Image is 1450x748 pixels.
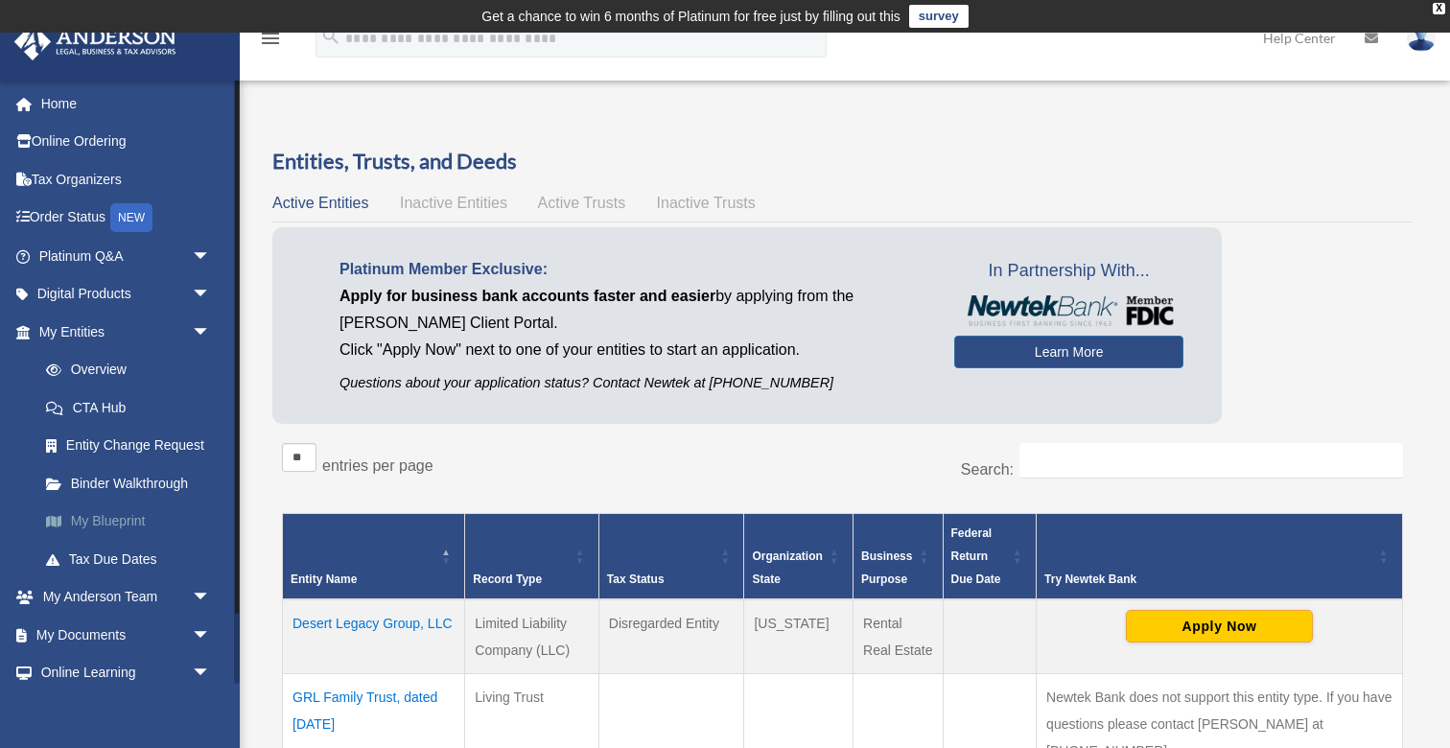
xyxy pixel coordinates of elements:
[27,540,240,578] a: Tax Due Dates
[13,160,240,199] a: Tax Organizers
[13,313,240,351] a: My Entitiesarrow_drop_down
[27,503,240,541] a: My Blueprint
[465,599,599,674] td: Limited Liability Company (LLC)
[322,457,433,474] label: entries per page
[854,599,943,674] td: Rental Real Estate
[964,295,1174,326] img: NewtekBankLogoSM.png
[961,461,1014,478] label: Search:
[272,195,368,211] span: Active Entities
[13,654,240,692] a: Online Learningarrow_drop_down
[192,578,230,618] span: arrow_drop_down
[27,427,240,465] a: Entity Change Request
[954,256,1183,287] span: In Partnership With...
[465,514,599,600] th: Record Type: Activate to sort
[9,23,182,60] img: Anderson Advisors Platinum Portal
[13,199,240,238] a: Order StatusNEW
[943,514,1037,600] th: Federal Return Due Date: Activate to sort
[110,203,152,232] div: NEW
[1433,3,1445,14] div: close
[854,514,943,600] th: Business Purpose: Activate to sort
[272,147,1413,176] h3: Entities, Trusts, and Deeds
[13,578,240,617] a: My Anderson Teamarrow_drop_down
[13,616,240,654] a: My Documentsarrow_drop_down
[744,599,854,674] td: [US_STATE]
[339,283,925,337] p: by applying from the [PERSON_NAME] Client Portal.
[1126,610,1313,643] button: Apply Now
[13,123,240,161] a: Online Ordering
[192,237,230,276] span: arrow_drop_down
[744,514,854,600] th: Organization State: Activate to sort
[192,313,230,352] span: arrow_drop_down
[951,526,1001,586] span: Federal Return Due Date
[320,26,341,47] i: search
[861,549,912,586] span: Business Purpose
[473,573,542,586] span: Record Type
[752,549,822,586] span: Organization State
[291,573,357,586] span: Entity Name
[607,573,665,586] span: Tax Status
[598,514,744,600] th: Tax Status: Activate to sort
[339,288,715,304] span: Apply for business bank accounts faster and easier
[954,336,1183,368] a: Learn More
[27,351,230,389] a: Overview
[259,27,282,50] i: menu
[657,195,756,211] span: Inactive Trusts
[13,237,240,275] a: Platinum Q&Aarrow_drop_down
[13,84,240,123] a: Home
[192,275,230,315] span: arrow_drop_down
[598,599,744,674] td: Disregarded Entity
[400,195,507,211] span: Inactive Entities
[481,5,900,28] div: Get a chance to win 6 months of Platinum for free just by filling out this
[1407,24,1436,52] img: User Pic
[283,599,465,674] td: Desert Legacy Group, LLC
[1037,514,1403,600] th: Try Newtek Bank : Activate to sort
[339,337,925,363] p: Click "Apply Now" next to one of your entities to start an application.
[339,256,925,283] p: Platinum Member Exclusive:
[909,5,969,28] a: survey
[13,275,240,314] a: Digital Productsarrow_drop_down
[27,464,240,503] a: Binder Walkthrough
[283,514,465,600] th: Entity Name: Activate to invert sorting
[538,195,626,211] span: Active Trusts
[192,616,230,655] span: arrow_drop_down
[27,388,240,427] a: CTA Hub
[192,654,230,693] span: arrow_drop_down
[339,371,925,395] p: Questions about your application status? Contact Newtek at [PHONE_NUMBER]
[1044,568,1373,591] div: Try Newtek Bank
[259,34,282,50] a: menu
